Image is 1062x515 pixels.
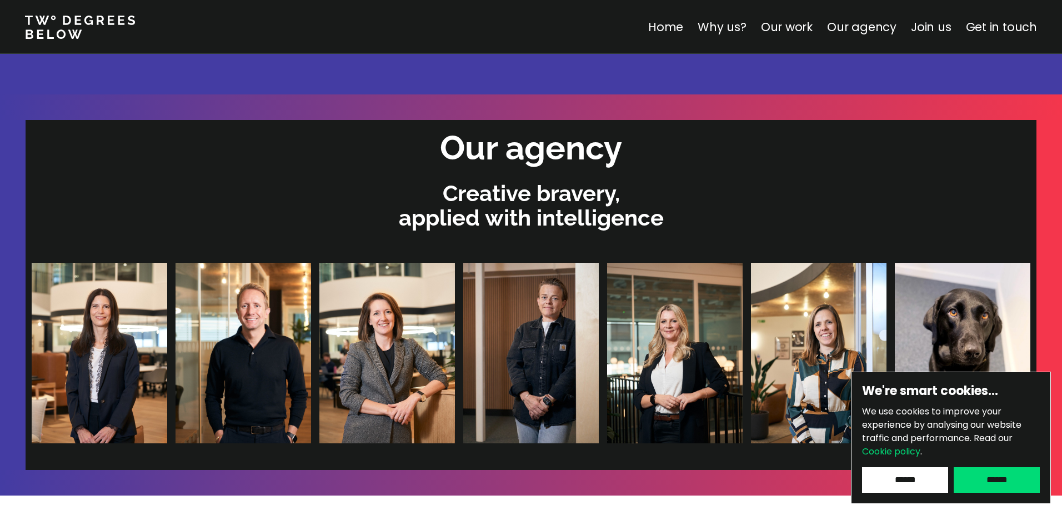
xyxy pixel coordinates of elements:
a: Join us [911,19,951,35]
a: Our work [761,19,813,35]
h6: We're smart cookies… [862,383,1040,399]
a: Home [648,19,683,35]
img: Halina [607,263,742,443]
img: Clare [31,263,167,443]
a: Cookie policy [862,445,920,458]
p: Creative bravery, applied with intelligence [31,181,1031,230]
img: James [175,263,310,443]
img: Gemma [319,263,454,443]
a: Get in touch [966,19,1037,35]
a: Our agency [827,19,896,35]
p: We use cookies to improve your experience by analysing our website traffic and performance. [862,405,1040,458]
img: Dani [463,263,598,443]
a: Why us? [698,19,747,35]
img: Lizzie [750,263,886,443]
span: Read our . [862,432,1013,458]
h2: Our agency [440,126,622,171]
